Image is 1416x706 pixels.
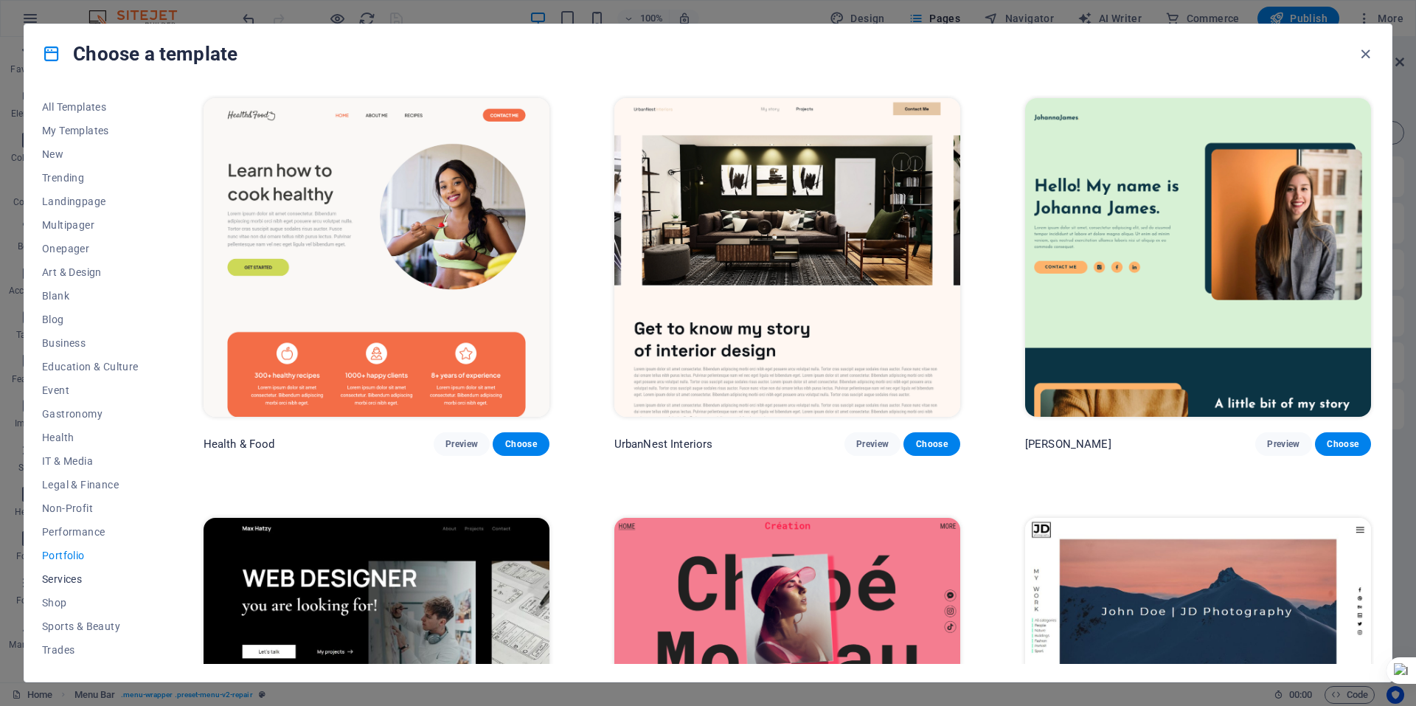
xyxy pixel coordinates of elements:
[42,644,139,656] span: Trades
[42,195,139,207] span: Landingpage
[42,284,139,308] button: Blank
[42,496,139,520] button: Non-Profit
[42,101,139,113] span: All Templates
[42,166,139,190] button: Trending
[504,438,537,450] span: Choose
[42,408,139,420] span: Gastronomy
[493,432,549,456] button: Choose
[42,378,139,402] button: Event
[42,591,139,615] button: Shop
[42,290,139,302] span: Blank
[42,42,237,66] h4: Choose a template
[42,361,139,373] span: Education & Culture
[1267,438,1299,450] span: Preview
[42,237,139,260] button: Onepager
[42,384,139,396] span: Event
[1255,432,1311,456] button: Preview
[42,355,139,378] button: Education & Culture
[42,402,139,426] button: Gastronomy
[434,432,490,456] button: Preview
[42,455,139,467] span: IT & Media
[42,638,139,662] button: Trades
[42,266,139,278] span: Art & Design
[42,213,139,237] button: Multipager
[42,243,139,255] span: Onepager
[1315,432,1371,456] button: Choose
[42,125,139,136] span: My Templates
[42,190,139,213] button: Landingpage
[42,567,139,591] button: Services
[42,479,139,491] span: Legal & Finance
[42,119,139,142] button: My Templates
[42,473,139,496] button: Legal & Finance
[204,437,275,451] p: Health & Food
[42,95,139,119] button: All Templates
[42,260,139,284] button: Art & Design
[42,502,139,514] span: Non-Profit
[42,308,139,331] button: Blog
[42,526,139,538] span: Performance
[42,142,139,166] button: New
[42,520,139,544] button: Performance
[903,432,959,456] button: Choose
[42,662,139,685] button: Travel
[614,98,960,417] img: UrbanNest Interiors
[42,426,139,449] button: Health
[42,331,139,355] button: Business
[844,432,900,456] button: Preview
[915,438,948,450] span: Choose
[614,437,713,451] p: UrbanNest Interiors
[42,314,139,325] span: Blog
[42,172,139,184] span: Trending
[42,615,139,638] button: Sports & Beauty
[42,597,139,609] span: Shop
[1025,437,1111,451] p: [PERSON_NAME]
[42,219,139,231] span: Multipager
[1025,98,1371,417] img: Johanna James
[42,148,139,160] span: New
[42,620,139,632] span: Sports & Beauty
[42,550,139,561] span: Portfolio
[42,432,139,443] span: Health
[445,438,478,450] span: Preview
[42,449,139,473] button: IT & Media
[42,544,139,567] button: Portfolio
[204,98,549,417] img: Health & Food
[42,573,139,585] span: Services
[42,337,139,349] span: Business
[1327,438,1359,450] span: Choose
[856,438,889,450] span: Preview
